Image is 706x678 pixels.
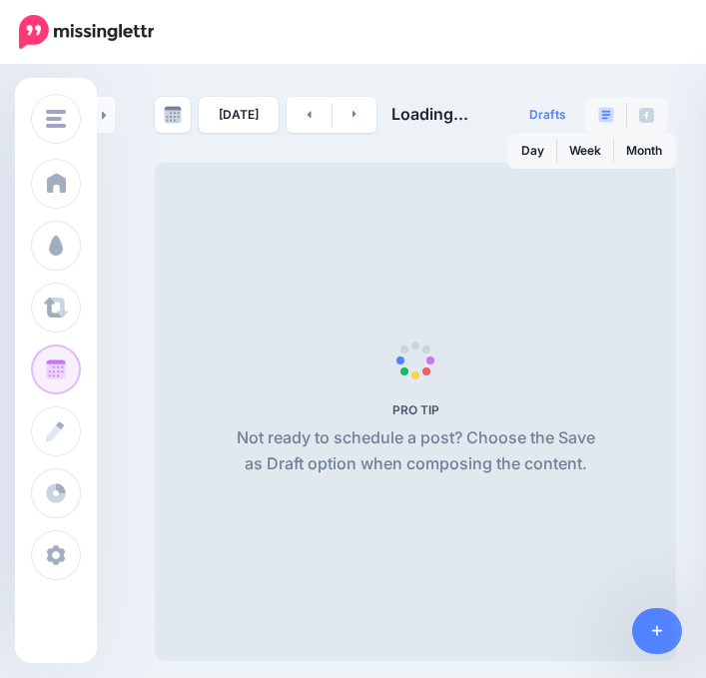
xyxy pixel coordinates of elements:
[229,402,603,417] h5: PRO TIP
[46,110,66,128] img: menu.png
[164,106,182,124] img: calendar-grey-darker.png
[229,425,603,477] p: Not ready to schedule a post? Choose the Save as Draft option when composing the content.
[391,104,468,124] span: Loading...
[517,97,578,133] a: Drafts
[509,135,556,167] a: Day
[614,135,674,167] a: Month
[19,15,154,49] img: Missinglettr
[199,97,279,133] a: [DATE]
[557,135,613,167] a: Week
[529,109,566,121] span: Drafts
[598,107,614,123] img: paragraph-boxed.png
[639,108,654,123] img: facebook-grey-square.png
